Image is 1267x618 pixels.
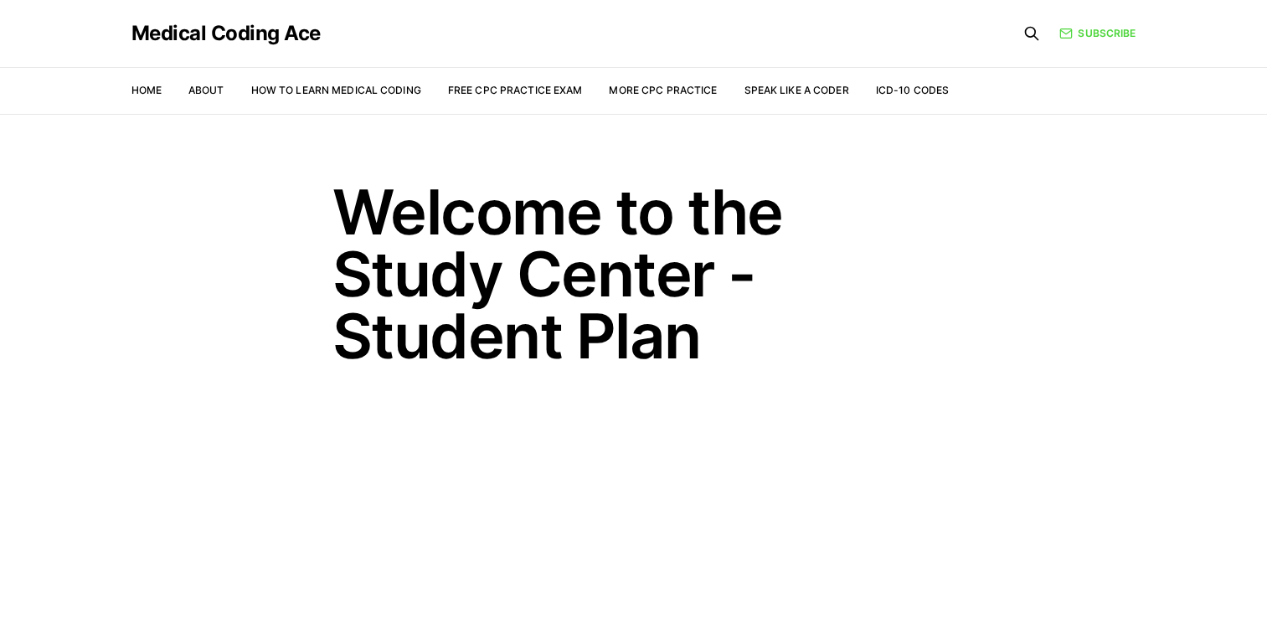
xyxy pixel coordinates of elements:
a: More CPC Practice [609,84,717,96]
a: Medical Coding Ace [131,23,321,44]
a: How to Learn Medical Coding [251,84,421,96]
h1: Welcome to the Study Center - Student Plan [332,181,935,367]
a: Subscribe [1059,26,1136,41]
a: ICD-10 Codes [876,84,949,96]
a: Home [131,84,162,96]
a: About [188,84,224,96]
a: Free CPC Practice Exam [448,84,583,96]
a: Speak Like a Coder [744,84,849,96]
